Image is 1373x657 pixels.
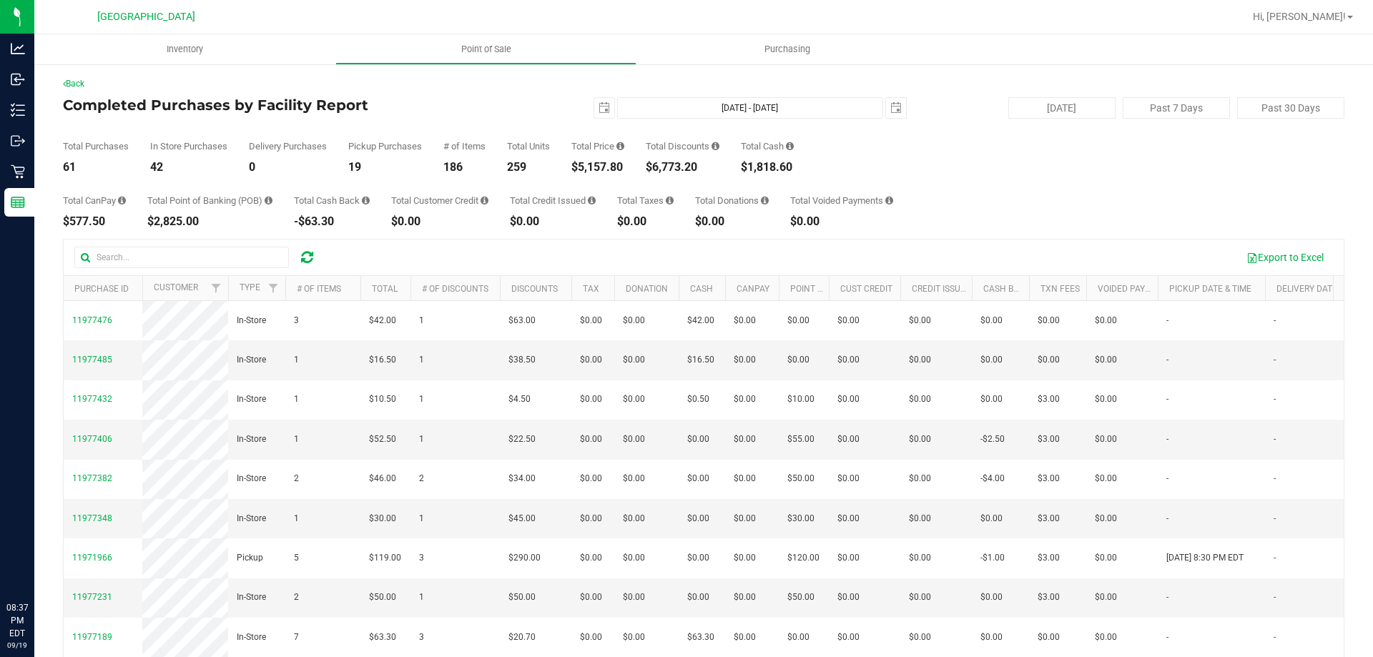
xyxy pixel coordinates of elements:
div: $0.00 [695,216,769,227]
div: 61 [63,162,129,173]
i: Sum of all account credit issued for all refunds from returned purchases in the date range. [588,196,596,205]
span: $0.00 [580,353,602,367]
span: 1 [419,512,424,525]
span: 1 [419,433,424,446]
span: $3.00 [1038,472,1060,485]
inline-svg: Retail [11,164,25,179]
span: - [1274,472,1276,485]
div: $6,773.20 [646,162,719,173]
span: $30.00 [787,512,815,525]
span: $0.00 [580,314,602,327]
span: $0.00 [837,551,860,565]
span: $0.00 [734,392,756,406]
span: - [1274,551,1276,565]
span: $10.50 [369,392,396,406]
span: $0.00 [1095,472,1117,485]
span: $0.00 [1095,551,1117,565]
a: Voided Payment [1098,284,1168,294]
a: Tax [583,284,599,294]
i: Sum of all voided payment transaction amounts, excluding tips and transaction fees, for all purch... [885,196,893,205]
span: $0.00 [1038,314,1060,327]
span: $120.00 [787,551,820,565]
span: $119.00 [369,551,401,565]
span: - [1274,392,1276,406]
div: 186 [443,162,486,173]
div: Total Taxes [617,196,674,205]
span: $4.50 [508,392,531,406]
div: -$63.30 [294,216,370,227]
span: $0.00 [1095,433,1117,446]
span: $0.00 [787,353,809,367]
a: Back [63,79,84,89]
button: Past 30 Days [1237,97,1344,119]
span: - [1166,433,1168,446]
i: Sum of the discount values applied to the all purchases in the date range. [712,142,719,151]
span: 1 [419,353,424,367]
span: $3.00 [1038,591,1060,604]
a: Txn Fees [1040,284,1080,294]
i: Sum of all round-up-to-next-dollar total price adjustments for all purchases in the date range. [761,196,769,205]
div: $577.50 [63,216,126,227]
span: 3 [419,631,424,644]
span: $16.50 [687,353,714,367]
span: $0.00 [837,314,860,327]
span: In-Store [237,631,266,644]
span: $0.00 [837,512,860,525]
div: 42 [150,162,227,173]
div: Total Credit Issued [510,196,596,205]
div: Total Customer Credit [391,196,488,205]
span: $0.00 [580,551,602,565]
span: $0.00 [980,392,1003,406]
span: 11977348 [72,513,112,523]
a: Delivery Date [1276,284,1337,294]
span: - [1274,353,1276,367]
inline-svg: Analytics [11,41,25,56]
span: $50.00 [508,591,536,604]
a: CanPay [737,284,769,294]
span: $0.00 [787,631,809,644]
span: $0.00 [909,512,931,525]
div: $0.00 [510,216,596,227]
span: $0.00 [1095,353,1117,367]
span: $0.00 [980,353,1003,367]
inline-svg: Reports [11,195,25,209]
a: Cash Back [983,284,1030,294]
span: Point of Sale [442,43,531,56]
span: - [1166,591,1168,604]
span: select [886,98,906,118]
span: $0.00 [1095,631,1117,644]
span: - [1166,392,1168,406]
a: Inventory [34,34,335,64]
span: In-Store [237,392,266,406]
span: In-Store [237,512,266,525]
div: # of Items [443,142,486,151]
span: $0.00 [909,392,931,406]
span: $0.00 [837,472,860,485]
inline-svg: Outbound [11,134,25,148]
a: Total [372,284,398,294]
span: $45.00 [508,512,536,525]
span: $0.00 [837,392,860,406]
span: 2 [294,472,299,485]
span: 2 [419,472,424,485]
span: $0.00 [837,353,860,367]
span: $0.00 [909,551,931,565]
div: Total Cash Back [294,196,370,205]
span: 1 [419,314,424,327]
span: 7 [294,631,299,644]
span: - [1166,353,1168,367]
span: $0.00 [687,433,709,446]
span: 2 [294,591,299,604]
span: $0.00 [909,472,931,485]
span: 11977231 [72,592,112,602]
span: In-Store [237,353,266,367]
span: $0.00 [734,512,756,525]
span: $0.00 [1095,392,1117,406]
div: In Store Purchases [150,142,227,151]
span: 5 [294,551,299,565]
span: Inventory [147,43,222,56]
span: $0.00 [1095,512,1117,525]
span: 11971966 [72,553,112,563]
button: [DATE] [1008,97,1116,119]
span: $46.00 [369,472,396,485]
